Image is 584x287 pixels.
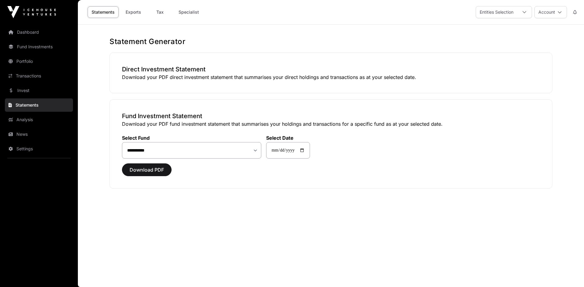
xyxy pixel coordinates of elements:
[122,163,172,176] button: Download PDF
[7,6,56,18] img: Icehouse Ventures Logo
[5,98,73,112] a: Statements
[121,6,145,18] a: Exports
[5,69,73,83] a: Transactions
[554,258,584,287] iframe: Chat Widget
[122,169,172,176] a: Download PDF
[130,166,164,173] span: Download PDF
[5,26,73,39] a: Dashboard
[5,55,73,68] a: Portfolio
[109,37,552,46] h1: Statement Generator
[122,73,540,81] p: Download your PDF direct investment statement that summarises your direct holdings and transactio...
[148,6,172,18] a: Tax
[175,6,203,18] a: Specialist
[5,113,73,126] a: Analysis
[5,40,73,53] a: Fund Investments
[266,135,310,141] label: Select Date
[88,6,119,18] a: Statements
[5,84,73,97] a: Invest
[534,6,567,18] button: Account
[476,6,517,18] div: Entities Selection
[122,135,261,141] label: Select Fund
[5,128,73,141] a: News
[5,142,73,155] a: Settings
[122,112,540,120] h3: Fund Investment Statement
[122,65,540,73] h3: Direct Investment Statement
[122,120,540,128] p: Download your PDF fund investment statement that summarises your holdings and transactions for a ...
